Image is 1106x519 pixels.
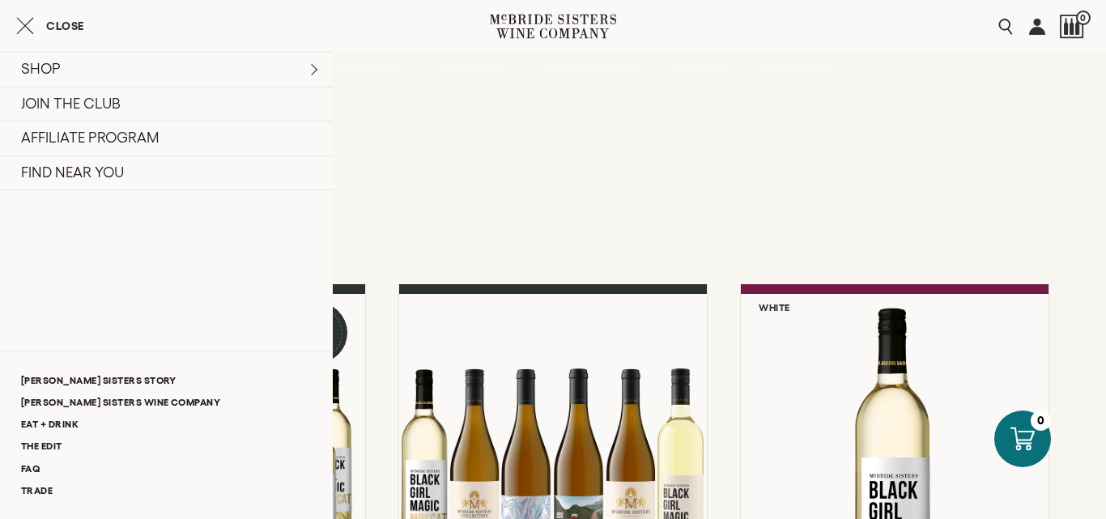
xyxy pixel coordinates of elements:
span: OUR BRANDS [334,63,398,74]
button: Close cart [16,16,84,36]
div: 0 [1031,411,1051,431]
a: OUR STORY [660,53,747,85]
span: OUR STORY [670,63,727,74]
span: FIND NEAR YOU [764,63,837,74]
span: Close [46,20,84,32]
span: JOIN THE CLUB [436,63,505,74]
a: JOIN THE CLUB [425,53,525,85]
span: 0 [1076,11,1091,25]
a: AFFILIATE PROGRAM [532,53,652,85]
h6: White [759,302,790,313]
a: FIND NEAR YOU [754,53,848,85]
a: OUR BRANDS [324,53,417,85]
span: AFFILIATE PROGRAM [542,63,641,74]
